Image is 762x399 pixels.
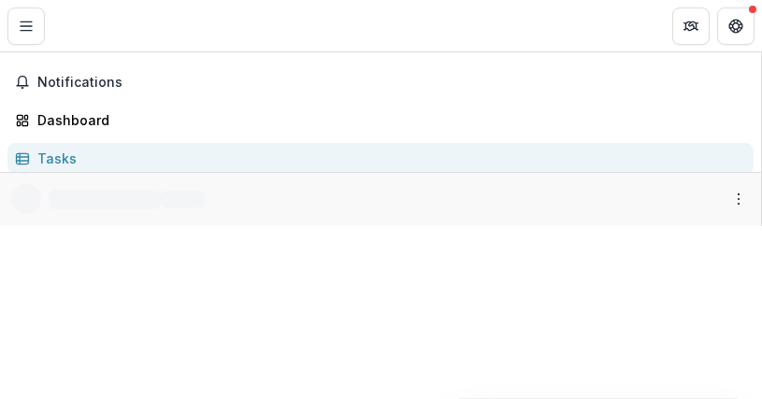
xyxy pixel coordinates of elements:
button: More [727,189,750,211]
button: Partners [672,7,710,45]
button: Toggle Menu [7,7,45,45]
a: Dashboard [7,105,754,135]
div: Tasks [37,149,739,168]
button: Get Help [717,7,755,45]
button: Notifications [7,67,754,97]
a: Tasks [7,143,754,174]
span: Notifications [37,75,746,91]
div: Dashboard [37,110,739,130]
